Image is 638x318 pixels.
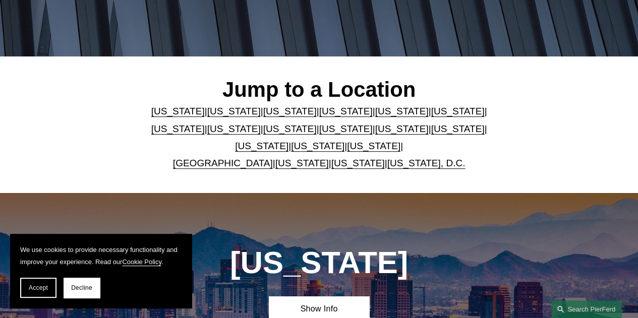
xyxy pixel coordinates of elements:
[20,244,182,268] p: We use cookies to provide necessary functionality and improve your experience. Read our .
[64,278,100,298] button: Decline
[194,245,444,280] h1: [US_STATE]
[122,258,161,266] a: Cookie Policy
[144,103,494,172] p: | | | | | | | | | | | | | | | | | |
[431,123,484,134] a: [US_STATE]
[207,106,261,116] a: [US_STATE]
[71,284,92,291] span: Decline
[387,158,466,168] a: [US_STATE], D.C.
[29,284,48,291] span: Accept
[20,278,56,298] button: Accept
[375,106,428,116] a: [US_STATE]
[319,106,373,116] a: [US_STATE]
[144,77,494,103] h2: Jump to a Location
[375,123,428,134] a: [US_STATE]
[207,123,261,134] a: [US_STATE]
[263,123,317,134] a: [US_STATE]
[551,300,622,318] a: Search this site
[235,141,288,151] a: [US_STATE]
[151,106,205,116] a: [US_STATE]
[151,123,205,134] a: [US_STATE]
[263,106,317,116] a: [US_STATE]
[431,106,484,116] a: [US_STATE]
[319,123,373,134] a: [US_STATE]
[10,234,192,308] section: Cookie banner
[173,158,273,168] a: [GEOGRAPHIC_DATA]
[331,158,385,168] a: [US_STATE]
[347,141,400,151] a: [US_STATE]
[275,158,329,168] a: [US_STATE]
[291,141,344,151] a: [US_STATE]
